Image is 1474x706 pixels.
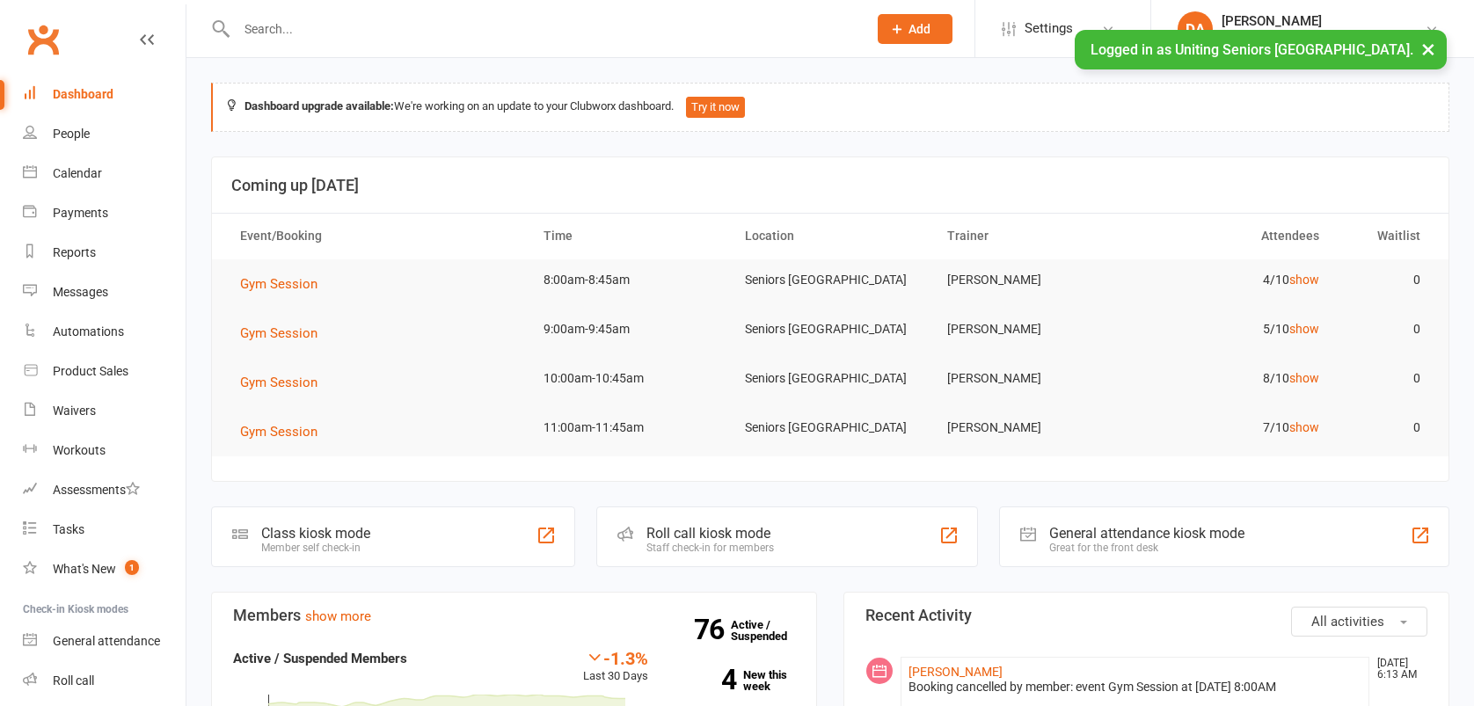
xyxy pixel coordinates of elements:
[53,245,96,259] div: Reports
[908,22,930,36] span: Add
[583,648,648,667] div: -1.3%
[1178,11,1213,47] div: DA
[908,680,1361,695] div: Booking cancelled by member: event Gym Session at [DATE] 8:00AM
[240,375,317,390] span: Gym Session
[729,407,931,448] td: Seniors [GEOGRAPHIC_DATA]
[931,358,1134,399] td: [PERSON_NAME]
[729,259,931,301] td: Seniors [GEOGRAPHIC_DATA]
[53,404,96,418] div: Waivers
[23,661,186,701] a: Roll call
[729,214,931,258] th: Location
[261,525,370,542] div: Class kiosk mode
[240,421,330,442] button: Gym Session
[1289,273,1319,287] a: show
[931,259,1134,301] td: [PERSON_NAME]
[240,325,317,341] span: Gym Session
[240,424,317,440] span: Gym Session
[878,14,952,44] button: Add
[53,324,124,338] div: Automations
[231,17,855,41] input: Search...
[1091,41,1413,58] span: Logged in as Uniting Seniors [GEOGRAPHIC_DATA].
[675,669,795,692] a: 4New this week
[1368,658,1427,681] time: [DATE] 6:13 AM
[1049,542,1244,554] div: Great for the front desk
[1335,214,1436,258] th: Waitlist
[1289,322,1319,336] a: show
[1133,407,1335,448] td: 7/10
[583,648,648,686] div: Last 30 Days
[53,443,106,457] div: Workouts
[729,358,931,399] td: Seniors [GEOGRAPHIC_DATA]
[23,470,186,510] a: Assessments
[53,562,116,576] div: What's New
[1289,371,1319,385] a: show
[53,522,84,536] div: Tasks
[53,285,108,299] div: Messages
[1311,614,1384,630] span: All activities
[125,560,139,575] span: 1
[908,665,1003,679] a: [PERSON_NAME]
[931,407,1134,448] td: [PERSON_NAME]
[528,309,730,350] td: 9:00am-9:45am
[528,407,730,448] td: 11:00am-11:45am
[1412,30,1444,68] button: ×
[686,97,745,118] button: Try it now
[1025,9,1073,48] span: Settings
[646,525,774,542] div: Roll call kiosk mode
[1335,358,1436,399] td: 0
[23,622,186,661] a: General attendance kiosk mode
[528,259,730,301] td: 8:00am-8:45am
[53,166,102,180] div: Calendar
[231,177,1429,194] h3: Coming up [DATE]
[23,431,186,470] a: Workouts
[528,214,730,258] th: Time
[1335,259,1436,301] td: 0
[23,273,186,312] a: Messages
[731,606,808,655] a: 76Active / Suspended
[675,666,736,693] strong: 4
[931,309,1134,350] td: [PERSON_NAME]
[931,214,1134,258] th: Trainer
[1335,309,1436,350] td: 0
[305,608,371,624] a: show more
[240,323,330,344] button: Gym Session
[233,607,795,624] h3: Members
[23,154,186,193] a: Calendar
[23,312,186,352] a: Automations
[53,673,94,688] div: Roll call
[53,483,140,497] div: Assessments
[865,607,1427,624] h3: Recent Activity
[528,358,730,399] td: 10:00am-10:45am
[53,364,128,378] div: Product Sales
[233,651,407,666] strong: Active / Suspended Members
[1133,358,1335,399] td: 8/10
[1289,420,1319,434] a: show
[23,75,186,114] a: Dashboard
[694,616,731,643] strong: 76
[53,87,113,101] div: Dashboard
[1133,259,1335,301] td: 4/10
[646,542,774,554] div: Staff check-in for members
[53,206,108,220] div: Payments
[23,352,186,391] a: Product Sales
[23,114,186,154] a: People
[244,99,394,113] strong: Dashboard upgrade available:
[1291,607,1427,637] button: All activities
[1133,214,1335,258] th: Attendees
[1222,13,1425,29] div: [PERSON_NAME]
[729,309,931,350] td: Seniors [GEOGRAPHIC_DATA]
[240,273,330,295] button: Gym Session
[23,233,186,273] a: Reports
[1049,525,1244,542] div: General attendance kiosk mode
[240,276,317,292] span: Gym Session
[23,510,186,550] a: Tasks
[1335,407,1436,448] td: 0
[1222,29,1425,45] div: Uniting Seniors [GEOGRAPHIC_DATA]
[23,550,186,589] a: What's New1
[23,193,186,233] a: Payments
[261,542,370,554] div: Member self check-in
[23,391,186,431] a: Waivers
[224,214,528,258] th: Event/Booking
[240,372,330,393] button: Gym Session
[211,83,1449,132] div: We're working on an update to your Clubworx dashboard.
